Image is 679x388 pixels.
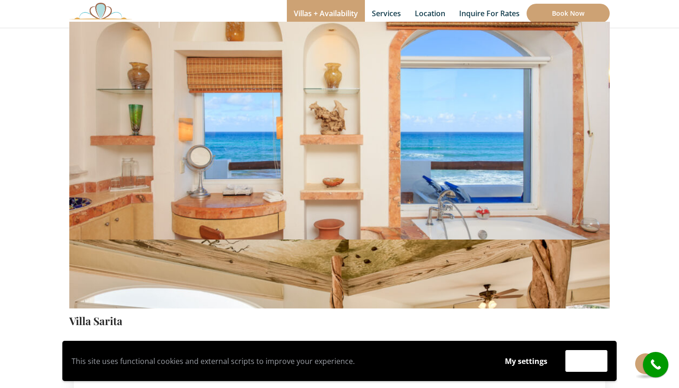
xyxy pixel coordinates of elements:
[645,354,666,375] i: call
[565,350,607,372] button: Accept
[69,314,122,328] a: Villa Sarita
[496,351,556,372] button: My settings
[72,354,487,368] p: This site uses functional cookies and external scripts to improve your experience.
[643,352,668,377] a: call
[69,2,132,19] img: Awesome Logo
[527,4,610,23] a: Book Now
